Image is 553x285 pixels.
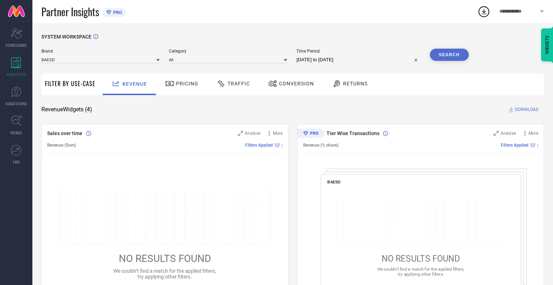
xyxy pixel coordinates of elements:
[273,131,283,136] span: More
[327,130,379,136] span: Tier Wise Transactions
[327,179,340,184] span: BAESD
[122,81,147,87] span: Revenue
[47,143,76,148] span: Revenue (Sum)
[381,253,460,263] span: NO RESULTS FOUND
[279,81,314,86] span: Conversion
[282,143,283,148] span: |
[6,43,27,48] span: SCORECARDS
[5,101,27,106] span: SUGGESTIONS
[238,131,243,136] svg: Zoom
[41,106,92,113] span: Revenue Widgets ( 4 )
[537,143,538,148] span: |
[169,49,287,54] span: Category
[119,253,211,264] span: NO RESULTS FOUND
[303,143,338,148] span: Revenue (% share)
[41,4,99,19] span: Partner Insights
[6,72,26,77] span: WORKSPACE
[245,143,273,148] span: Filters Applied
[515,106,539,113] span: DOWNLOAD
[477,5,490,18] div: Open download list
[529,131,538,136] span: More
[500,131,516,136] span: Analyse
[113,268,216,280] span: We couldn’t find a match for the applied filters, try applying other filters.
[13,159,20,165] span: FWD
[45,79,95,88] span: Filter By Use-Case
[296,55,421,64] input: Select time period
[41,34,91,40] span: SYSTEM WORKSPACE
[47,130,82,136] span: Sales over time
[228,81,250,86] span: Traffic
[343,81,368,86] span: Returns
[41,49,160,54] span: Brand
[296,49,421,54] span: Time Period
[494,131,499,136] svg: Zoom
[501,143,529,148] span: Filters Applied
[245,131,260,136] span: Analyse
[111,10,122,15] span: PRO
[377,267,464,276] span: We couldn’t find a match for the applied filters, try applying other filters.
[430,49,469,61] button: Search
[10,130,22,135] span: TRENDS
[176,81,198,86] span: Pricing
[297,129,324,139] div: Premium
